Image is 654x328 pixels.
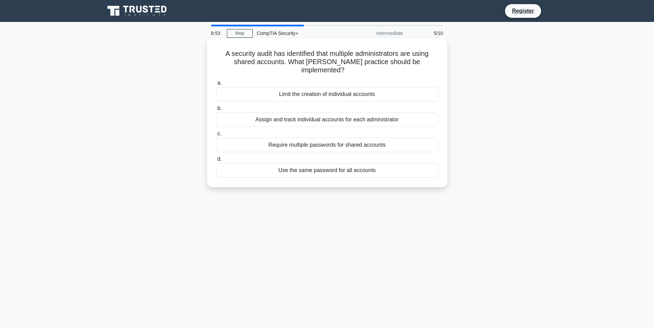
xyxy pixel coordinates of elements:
[217,131,221,136] span: c.
[253,26,347,40] div: CompTIA Security+
[216,112,438,127] div: Assign and track individual accounts for each administrator
[216,87,438,101] div: Limit the creation of individual accounts
[217,156,222,162] span: d.
[217,105,222,111] span: b.
[227,29,253,38] a: Stop
[508,7,538,15] a: Register
[216,163,438,178] div: Use the same password for all accounts
[207,26,227,40] div: 8:53
[216,138,438,152] div: Require multiple passwords for shared accounts
[347,26,407,40] div: Intermediate
[217,80,222,86] span: a.
[215,49,439,75] h5: A security audit has identified that multiple administrators are using shared accounts. What [PER...
[407,26,447,40] div: 5/10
